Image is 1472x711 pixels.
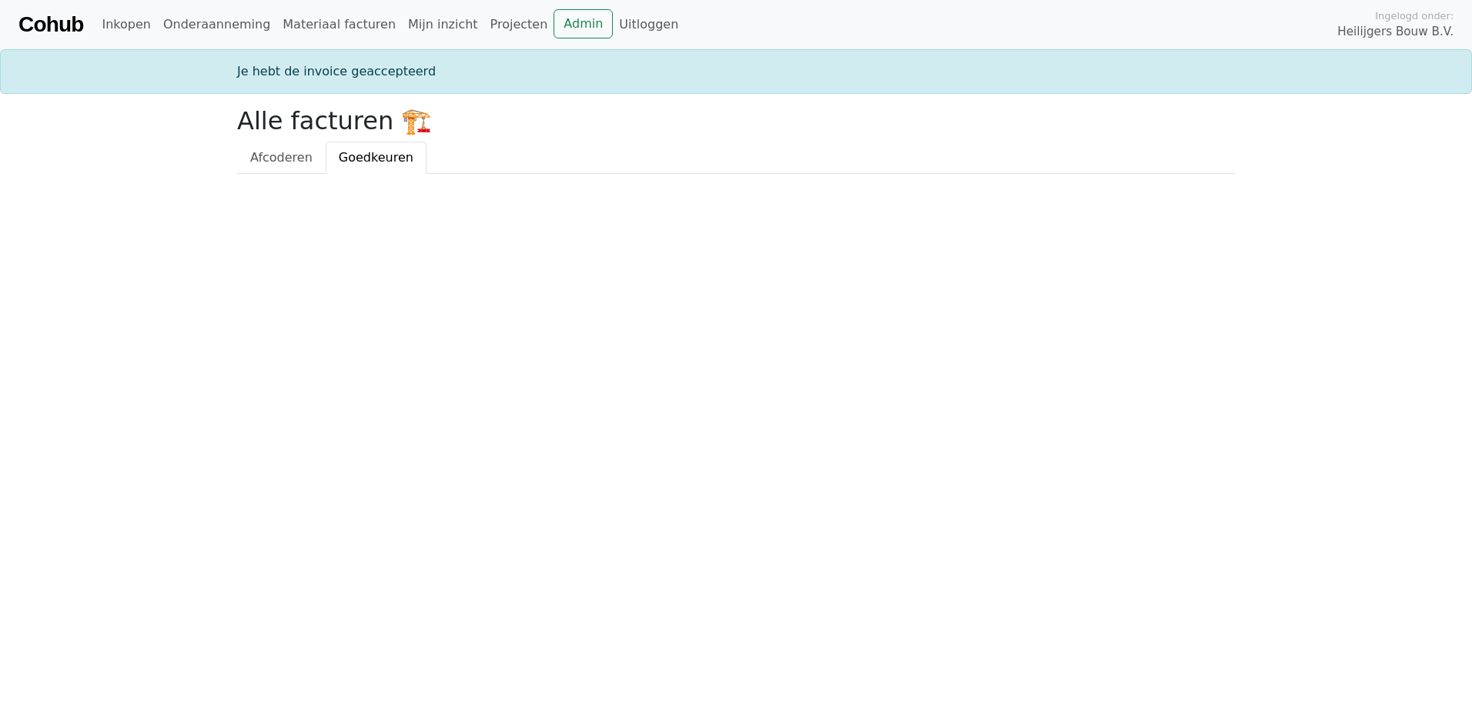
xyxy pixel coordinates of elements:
[157,9,276,40] a: Onderaanneming
[484,9,554,40] a: Projecten
[613,9,684,40] a: Uitloggen
[326,142,427,174] a: Goedkeuren
[95,9,156,40] a: Inkopen
[554,9,613,38] a: Admin
[18,6,83,43] a: Cohub
[1375,8,1454,23] span: Ingelogd onder:
[1337,23,1454,41] span: Heilijgers Bouw B.V.
[402,9,484,40] a: Mijn inzicht
[237,106,1235,135] h2: Alle facturen 🏗️
[237,142,326,174] a: Afcoderen
[339,150,413,165] span: Goedkeuren
[276,9,402,40] a: Materiaal facturen
[228,62,1244,81] div: Je hebt de invoice geaccepteerd
[250,150,313,165] span: Afcoderen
